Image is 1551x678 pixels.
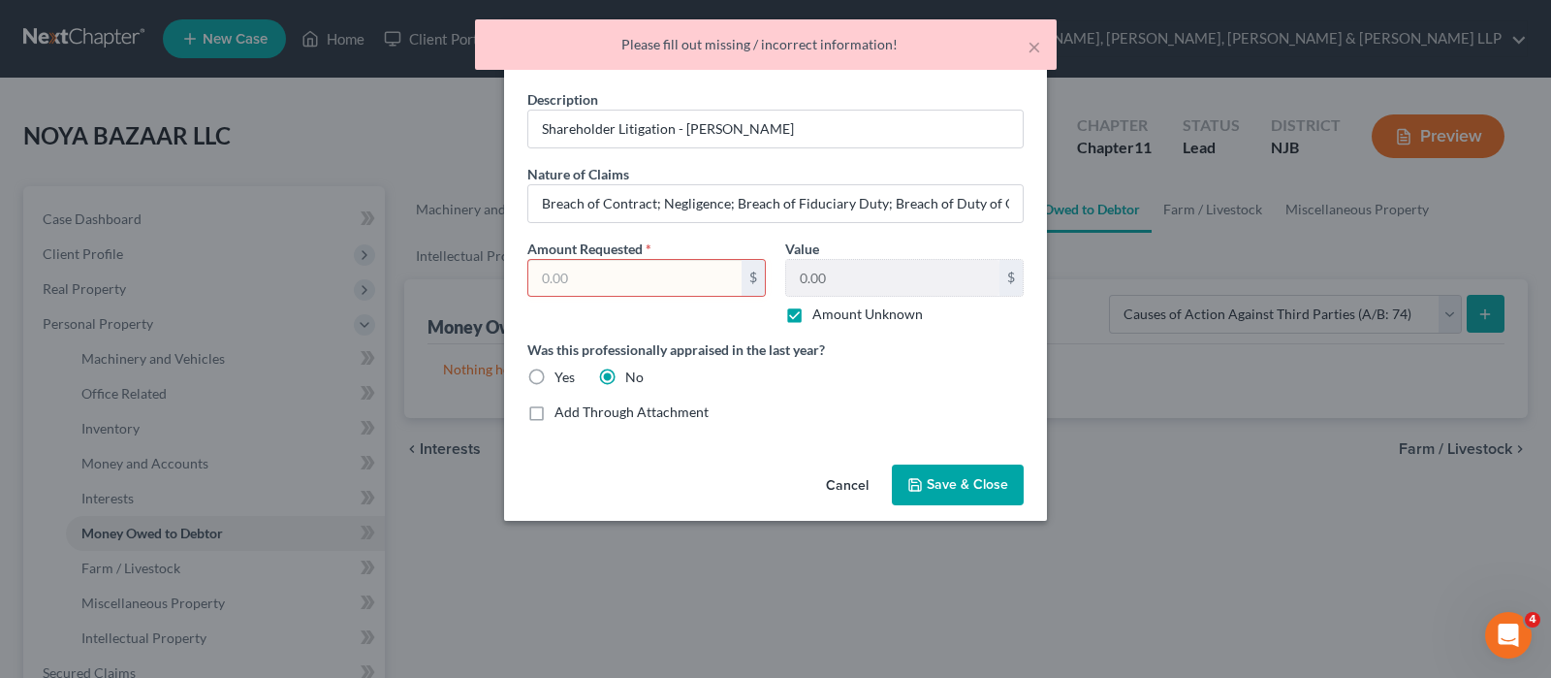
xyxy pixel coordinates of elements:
input: 0.00 [786,260,999,297]
label: Was this professionally appraised in the last year? [527,339,1024,360]
label: Yes [554,368,575,387]
span: Nature of Claims [527,166,629,182]
label: Amount Unknown [812,305,923,324]
div: $ [999,260,1023,297]
input: -- [528,185,1023,222]
span: Description [527,91,598,108]
label: Add Through Attachment [554,403,709,422]
label: Value [785,239,819,259]
button: × [1028,35,1041,58]
span: 4 [1525,612,1540,628]
label: No [625,368,644,387]
div: Please fill out missing / incorrect information! [491,35,1041,54]
div: $ [742,260,765,297]
span: Amount Requested [527,241,643,257]
button: Save & Close [892,465,1024,505]
button: Cancel [810,467,884,505]
input: Describe... [528,111,1023,147]
input: 0.00 [528,260,742,297]
iframe: Intercom live chat [1485,612,1532,659]
span: Save & Close [927,476,1008,493]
